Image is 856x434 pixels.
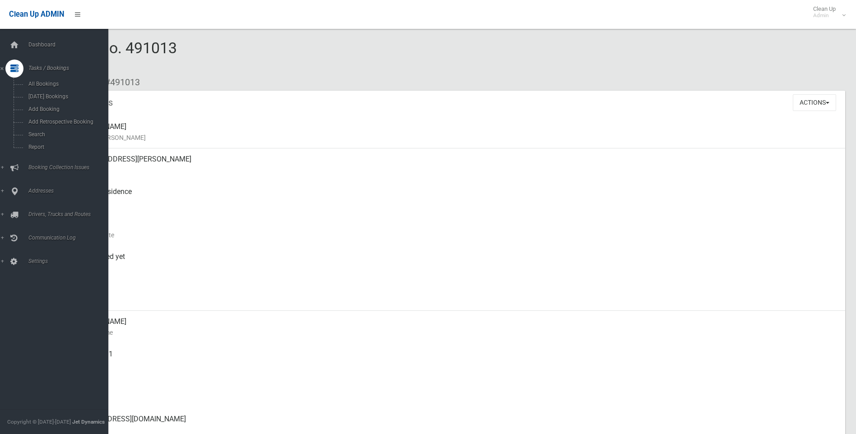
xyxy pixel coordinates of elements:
[26,131,107,138] span: Search
[72,230,838,240] small: Collection Date
[72,360,838,370] small: Mobile
[72,376,838,408] div: None given
[72,246,838,278] div: Not collected yet
[72,419,105,425] strong: Jet Dynamics
[26,164,115,171] span: Booking Collection Issues
[26,211,115,217] span: Drivers, Trucks and Routes
[26,258,115,264] span: Settings
[72,295,838,305] small: Zone
[72,197,838,208] small: Pickup Point
[72,148,838,181] div: [STREET_ADDRESS][PERSON_NAME]
[26,188,115,194] span: Addresses
[793,94,836,111] button: Actions
[26,144,107,150] span: Report
[809,5,845,19] span: Clean Up
[72,311,838,343] div: [PERSON_NAME]
[72,278,838,311] div: [DATE]
[26,93,107,100] span: [DATE] Bookings
[72,116,838,148] div: [PERSON_NAME]
[72,392,838,403] small: Landline
[26,235,115,241] span: Communication Log
[7,419,71,425] span: Copyright © [DATE]-[DATE]
[72,262,838,273] small: Collected At
[98,74,140,91] li: #491013
[26,106,107,112] span: Add Booking
[26,42,115,48] span: Dashboard
[9,10,64,18] span: Clean Up ADMIN
[72,327,838,338] small: Contact Name
[72,343,838,376] div: 0452137411
[72,213,838,246] div: [DATE]
[813,12,836,19] small: Admin
[72,165,838,175] small: Address
[26,119,107,125] span: Add Retrospective Booking
[72,181,838,213] div: Front of Residence
[72,132,838,143] small: Name of [PERSON_NAME]
[40,39,177,74] span: Booking No. 491013
[26,81,107,87] span: All Bookings
[26,65,115,71] span: Tasks / Bookings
